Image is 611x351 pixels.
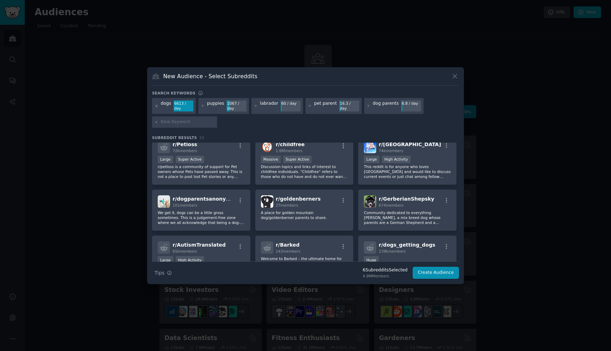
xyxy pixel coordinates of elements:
p: Community dedicated to everything [PERSON_NAME], a mix breed dog whose parents are a German Sheph... [364,210,451,225]
span: 143 members [276,249,301,253]
span: 27 members [276,203,298,207]
span: r/ dogparentsanonymous [173,196,241,202]
div: 60 / day [281,100,301,107]
img: newfoundland [364,141,376,153]
div: Super Active [283,156,312,163]
span: 139k members [379,249,406,253]
span: r/ [GEOGRAPHIC_DATA] [379,142,441,147]
div: 6613 / day [174,100,193,112]
span: Subreddit Results [152,135,197,140]
span: r/ childfree [276,142,305,147]
span: r/ AutismTranslated [173,242,226,248]
span: r/ Petloss [173,142,197,147]
input: New Keyword [161,119,215,125]
button: Create Audience [413,267,459,279]
div: 1067 / day [227,100,246,112]
img: goldenberners [261,195,273,208]
div: Huge [364,256,379,264]
div: puppies [207,100,224,112]
p: Discussion topics and links of interest to childfree individuals. "Childfree" refers to those who... [261,164,348,179]
span: r/ Barked [276,242,300,248]
span: r/ goldenberners [276,196,321,202]
div: pet parent [314,100,337,112]
div: Large [158,156,173,163]
span: Tips [155,269,164,277]
span: 74k members [379,149,403,153]
div: dog parents [373,100,398,112]
div: 6.8 / day [401,100,421,107]
span: r/ dogs_getting_dogs [379,242,435,248]
div: dogs [161,100,171,112]
span: 65k members [173,249,197,253]
span: 50 [199,136,204,140]
div: Super Active [176,156,204,163]
img: childfree [261,141,273,153]
div: 6 Subreddit s Selected [363,267,408,274]
p: A place for golden mountain dog/goldenberner parents to share. [261,210,348,220]
h3: Search keywords [152,91,196,96]
p: Welcome to Barked – the ultimate home for dog lovers, meme makers, and pupper parents! Share your... [261,256,348,271]
div: Large [364,156,379,163]
span: 72k members [173,149,197,153]
span: r/ GerberianShepsky [379,196,434,202]
img: GerberianShepsky [364,195,376,208]
span: 1.6M members [276,149,303,153]
div: High Activity [176,256,204,264]
h3: New Audience - Select Subreddits [163,73,257,80]
div: High Activity [382,156,411,163]
p: This reddit is for anyone who loves [GEOGRAPHIC_DATA] and would like to discuss current events or... [364,164,451,179]
div: labrador [260,100,278,112]
div: 4.9M Members [363,274,408,278]
img: dogparentsanonymous [158,195,170,208]
span: 101 members [173,203,197,207]
button: Tips [152,267,174,279]
p: We get it, dogs can be a little gross sometimes. This is a judgement-free zone where we all ackno... [158,210,245,225]
div: 16.3 / day [339,100,359,112]
div: Large [158,256,173,264]
span: 674 members [379,203,403,207]
p: r/petloss is a community of support for Pet owners whose Pets have passed away. This is not a pla... [158,164,245,179]
div: Massive [261,156,281,163]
